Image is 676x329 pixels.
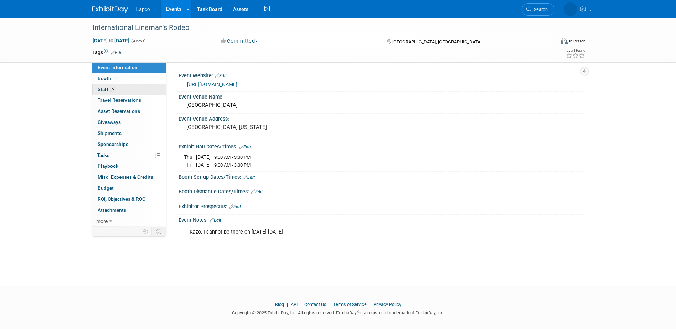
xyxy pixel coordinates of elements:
span: Sponsorships [98,141,128,147]
a: Edit [210,218,221,223]
button: Committed [218,37,260,45]
div: Exhibit Hall Dates/Times: [179,141,584,151]
td: [DATE] [196,161,211,169]
span: Booth [98,75,119,81]
a: more [92,216,166,227]
div: In-Person [569,38,585,44]
span: ROI, Objectives & ROO [98,196,145,202]
a: Edit [239,145,251,150]
span: 9:00 AM - 3:00 PM [214,162,251,168]
td: Toggle Event Tabs [151,227,166,236]
a: Terms of Service [333,302,367,307]
a: API [291,302,298,307]
span: Asset Reservations [98,108,140,114]
a: Privacy Policy [373,302,401,307]
a: Attachments [92,205,166,216]
img: ExhibitDay [92,6,128,13]
span: more [96,218,108,224]
div: [GEOGRAPHIC_DATA] [184,100,579,111]
span: Attachments [98,207,126,213]
span: 9:00 AM - 3:00 PM [214,155,251,160]
a: Edit [215,73,227,78]
div: Booth Dismantle Dates/Times: [179,186,584,195]
a: Sponsorships [92,139,166,150]
span: Event Information [98,64,138,70]
span: | [327,302,332,307]
a: Event Information [92,62,166,73]
a: Playbook [92,161,166,172]
div: Event Notes: [179,215,584,224]
div: Event Format [512,37,586,48]
span: Staff [98,87,115,92]
div: Event Venue Address: [179,114,584,122]
img: Hayden Broussard [564,2,577,16]
span: Misc. Expenses & Credits [98,174,153,180]
span: Lapco [136,6,150,12]
a: Staff5 [92,84,166,95]
a: Shipments [92,128,166,139]
a: Budget [92,183,166,194]
a: ROI, Objectives & ROO [92,194,166,205]
a: [URL][DOMAIN_NAME] [187,82,237,87]
div: Event Venue Name: [179,92,584,100]
div: Kazo: I cannot be there on [DATE]-[DATE] [185,225,506,239]
span: Playbook [98,163,118,169]
span: Budget [98,185,114,191]
td: [DATE] [196,153,211,161]
td: Personalize Event Tab Strip [139,227,152,236]
a: Edit [229,204,241,209]
td: Fri. [184,161,196,169]
pre: [GEOGRAPHIC_DATA] [US_STATE] [186,124,340,130]
img: Format-Inperson.png [561,38,568,44]
a: Misc. Expenses & Credits [92,172,166,183]
i: Booth reservation complete [114,76,118,80]
a: Tasks [92,150,166,161]
span: (4 days) [131,39,146,43]
a: Edit [251,189,263,194]
div: Event Rating [566,49,585,52]
span: | [285,302,290,307]
span: 5 [110,87,115,92]
span: [GEOGRAPHIC_DATA], [GEOGRAPHIC_DATA] [392,39,481,45]
td: Tags [92,49,123,56]
span: Search [531,7,548,12]
span: to [108,38,114,43]
span: Tasks [97,152,109,158]
a: Travel Reservations [92,95,166,106]
a: Blog [275,302,284,307]
span: | [299,302,303,307]
span: Giveaways [98,119,121,125]
div: Booth Set-up Dates/Times: [179,172,584,181]
a: Contact Us [304,302,326,307]
a: Giveaways [92,117,166,128]
a: Edit [111,50,123,55]
a: Edit [243,175,255,180]
td: Thu. [184,153,196,161]
div: Event Website: [179,70,584,79]
span: Shipments [98,130,122,136]
a: Booth [92,73,166,84]
div: International Lineman's Rodeo [90,21,544,34]
span: | [368,302,372,307]
div: Exhibitor Prospectus: [179,201,584,210]
a: Search [522,3,554,16]
a: Asset Reservations [92,106,166,117]
sup: ® [357,310,359,314]
span: [DATE] [DATE] [92,37,130,44]
span: Travel Reservations [98,97,141,103]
